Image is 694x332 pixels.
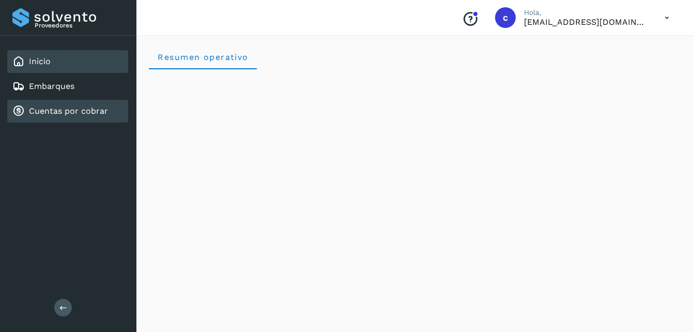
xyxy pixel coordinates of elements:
span: Resumen operativo [157,52,249,62]
a: Inicio [29,56,51,66]
p: Proveedores [35,22,124,29]
p: cuentasxcobrar@readysolutions.com.mx [524,17,648,27]
div: Cuentas por cobrar [7,100,128,123]
p: Hola, [524,8,648,17]
a: Embarques [29,81,74,91]
a: Cuentas por cobrar [29,106,108,116]
div: Embarques [7,75,128,98]
div: Inicio [7,50,128,73]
